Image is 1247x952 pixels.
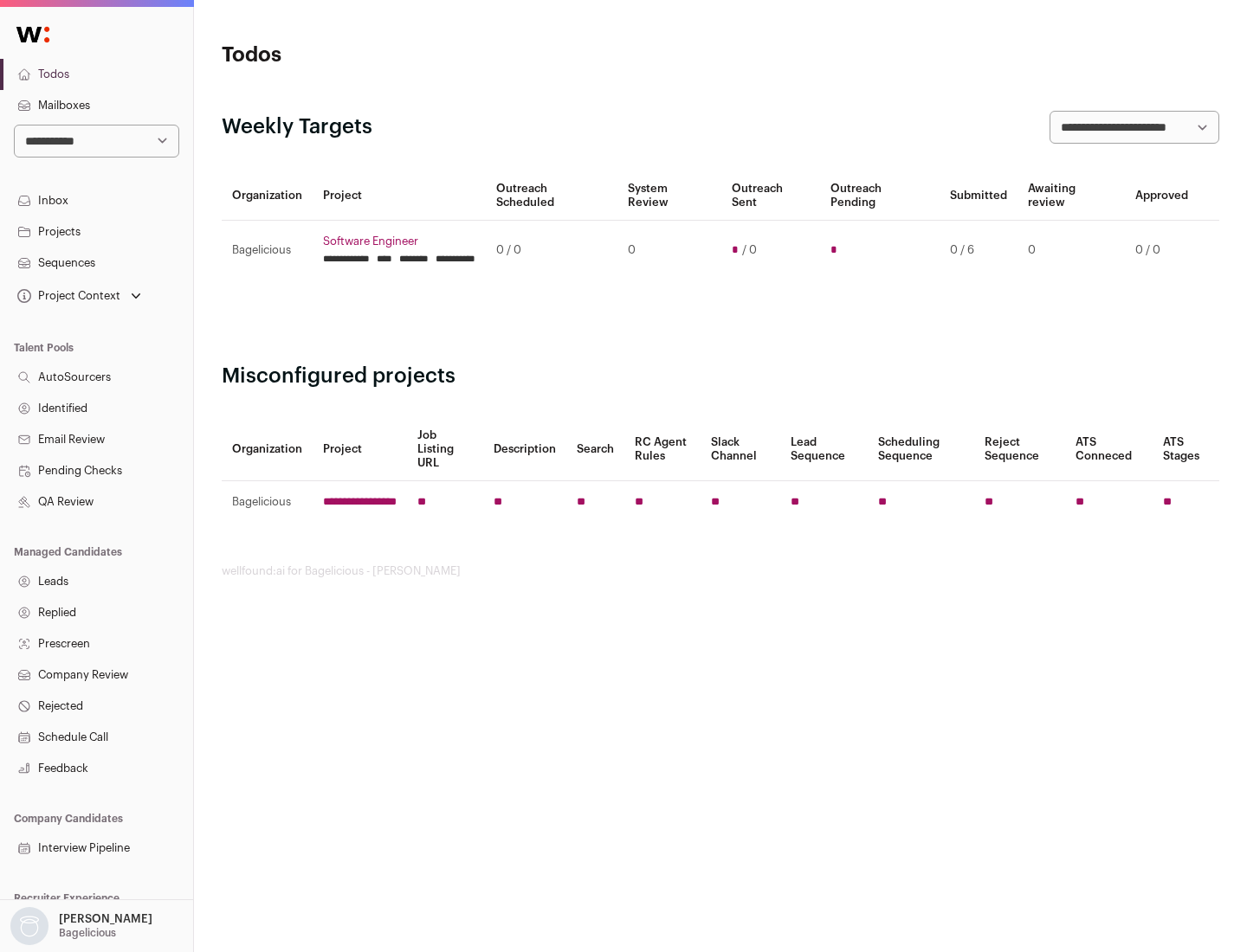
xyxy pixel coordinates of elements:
td: Bagelicious [222,221,313,280]
td: Bagelicious [222,481,313,524]
th: Awaiting review [1018,171,1125,221]
td: 0 [1018,221,1125,280]
p: Bagelicious [59,926,116,940]
th: Organization [222,418,313,481]
th: Search [566,418,624,481]
th: Submitted [940,171,1018,221]
th: Scheduling Sequence [868,418,974,481]
th: Job Listing URL [407,418,483,481]
th: Description [483,418,566,481]
th: Project [313,171,486,221]
td: 0 / 6 [940,221,1018,280]
th: Outreach Scheduled [486,171,617,221]
th: Reject Sequence [974,418,1066,481]
td: 0 / 0 [1125,221,1199,280]
td: 0 [617,221,720,280]
th: Approved [1125,171,1199,221]
th: Outreach Pending [820,171,939,221]
td: 0 / 0 [486,221,617,280]
th: Lead Sequence [780,418,868,481]
div: Project Context [14,289,120,303]
button: Open dropdown [14,284,145,308]
p: [PERSON_NAME] [59,912,152,926]
h2: Weekly Targets [222,113,372,141]
th: System Review [617,171,720,221]
th: ATS Stages [1153,418,1219,481]
th: Organization [222,171,313,221]
th: ATS Conneced [1065,418,1152,481]
th: Project [313,418,407,481]
img: Wellfound [7,17,59,52]
button: Open dropdown [7,907,156,945]
th: RC Agent Rules [624,418,700,481]
th: Outreach Sent [721,171,821,221]
img: nopic.png [10,907,48,945]
a: Software Engineer [323,235,475,248]
footer: wellfound:ai for Bagelicious - [PERSON_NAME] [222,564,1219,578]
h2: Misconfigured projects [222,363,1219,390]
h1: Todos [222,42,554,69]
span: / 0 [742,243,757,257]
th: Slack Channel [701,418,780,481]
